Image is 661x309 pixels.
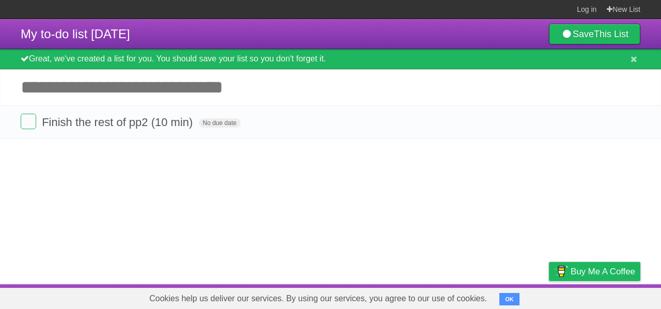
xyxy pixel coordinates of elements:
label: Done [21,114,36,129]
b: This List [594,29,628,39]
span: Finish the rest of pp2 (10 min) [42,116,195,129]
a: Suggest a feature [575,287,640,306]
a: SaveThis List [549,24,640,44]
a: Buy me a coffee [549,262,640,281]
span: Buy me a coffee [571,262,635,281]
span: No due date [199,118,241,128]
a: Developers [446,287,487,306]
button: OK [499,293,520,305]
img: Buy me a coffee [554,262,568,280]
a: Terms [500,287,523,306]
a: Privacy [536,287,562,306]
a: About [412,287,433,306]
span: My to-do list [DATE] [21,27,130,41]
span: Cookies help us deliver our services. By using our services, you agree to our use of cookies. [139,288,497,309]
